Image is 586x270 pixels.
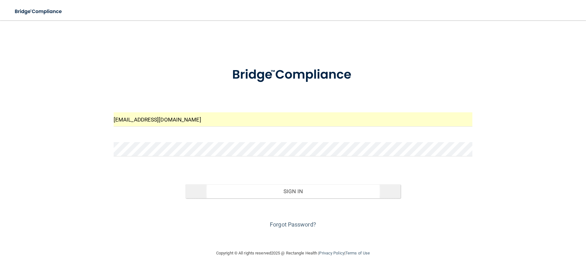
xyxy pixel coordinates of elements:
[219,58,367,91] img: bridge_compliance_login_screen.278c3ca4.svg
[114,112,472,127] input: Email
[319,251,344,255] a: Privacy Policy
[177,243,409,263] div: Copyright © All rights reserved 2025 @ Rectangle Health | |
[270,221,316,228] a: Forgot Password?
[345,251,370,255] a: Terms of Use
[185,184,401,198] button: Sign In
[10,5,68,18] img: bridge_compliance_login_screen.278c3ca4.svg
